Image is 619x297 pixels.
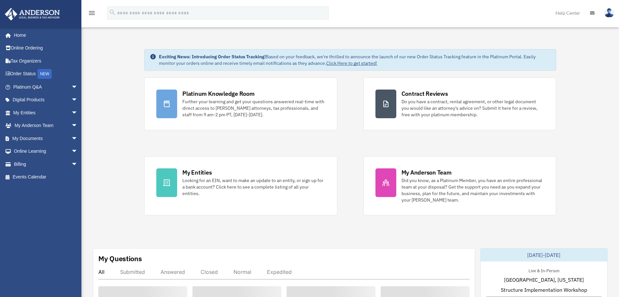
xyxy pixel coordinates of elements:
div: Further your learning and get your questions answered real-time with direct access to [PERSON_NAM... [182,98,325,118]
span: [GEOGRAPHIC_DATA], [US_STATE] [504,276,584,284]
a: Billingarrow_drop_down [5,158,88,171]
img: User Pic [604,8,614,18]
a: Tax Organizers [5,54,88,67]
div: All [98,269,105,275]
span: arrow_drop_down [71,80,84,94]
div: [DATE]-[DATE] [481,248,607,262]
div: Closed [201,269,218,275]
div: Answered [161,269,185,275]
a: Events Calendar [5,171,88,184]
div: Contract Reviews [401,90,448,98]
div: My Questions [98,254,142,263]
a: menu [88,11,96,17]
a: Digital Productsarrow_drop_down [5,93,88,106]
span: Structure Implementation Workshop [501,286,587,294]
div: Normal [233,269,251,275]
span: arrow_drop_down [71,93,84,107]
div: My Entities [182,168,212,177]
a: My Entitiesarrow_drop_down [5,106,88,119]
div: Platinum Knowledge Room [182,90,255,98]
img: Anderson Advisors Platinum Portal [3,8,62,21]
div: Based on your feedback, we're thrilled to announce the launch of our new Order Status Tracking fe... [159,53,551,66]
span: arrow_drop_down [71,145,84,158]
a: My Anderson Teamarrow_drop_down [5,119,88,132]
div: My Anderson Team [401,168,452,177]
a: Click Here to get started! [326,60,377,66]
a: My Anderson Team Did you know, as a Platinum Member, you have an entire professional team at your... [363,156,556,215]
span: arrow_drop_down [71,132,84,145]
a: Online Ordering [5,42,88,55]
div: Submitted [120,269,145,275]
i: search [109,9,116,16]
a: Platinum Q&Aarrow_drop_down [5,80,88,93]
div: Expedited [267,269,292,275]
div: Live & In-Person [523,267,565,274]
a: Home [5,29,84,42]
a: Order StatusNEW [5,67,88,81]
a: My Entities Looking for an EIN, want to make an update to an entity, or sign up for a bank accoun... [144,156,337,215]
i: menu [88,9,96,17]
div: NEW [37,69,52,79]
a: Online Learningarrow_drop_down [5,145,88,158]
div: Do you have a contract, rental agreement, or other legal document you would like an attorney's ad... [401,98,544,118]
a: Platinum Knowledge Room Further your learning and get your questions answered real-time with dire... [144,78,337,130]
span: arrow_drop_down [71,106,84,120]
strong: Exciting News: Introducing Order Status Tracking! [159,54,266,60]
div: Did you know, as a Platinum Member, you have an entire professional team at your disposal? Get th... [401,177,544,203]
a: My Documentsarrow_drop_down [5,132,88,145]
span: arrow_drop_down [71,158,84,171]
a: Contract Reviews Do you have a contract, rental agreement, or other legal document you would like... [363,78,556,130]
div: Looking for an EIN, want to make an update to an entity, or sign up for a bank account? Click her... [182,177,325,197]
span: arrow_drop_down [71,119,84,133]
